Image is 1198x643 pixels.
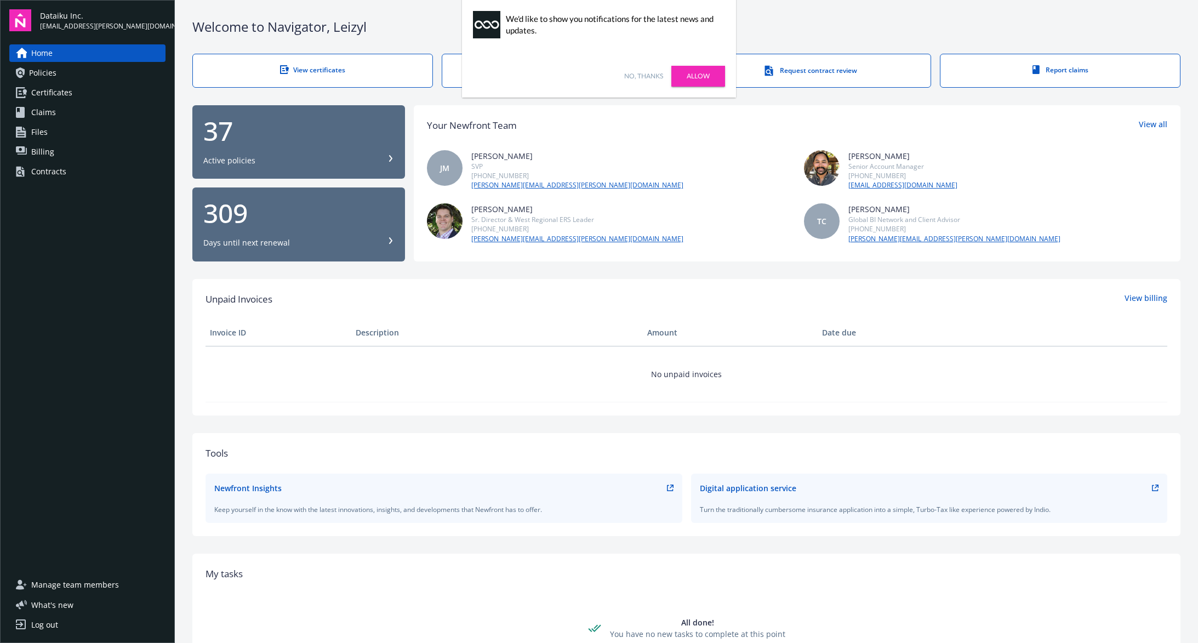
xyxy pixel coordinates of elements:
a: Claims [9,104,166,121]
button: 309Days until next renewal [192,187,405,261]
button: 37Active policies [192,105,405,179]
span: Files [31,123,48,141]
img: navigator-logo.svg [9,9,31,31]
span: Unpaid Invoices [206,292,272,306]
a: Home [9,44,166,62]
span: Manage team members [31,576,119,594]
div: [PHONE_NUMBER] [471,224,683,234]
span: Claims [31,104,56,121]
div: Active policies [203,155,255,166]
div: Keep yourself in the know with the latest innovations, insights, and developments that Newfront h... [214,505,674,514]
a: Allow [671,66,725,87]
a: [EMAIL_ADDRESS][DOMAIN_NAME] [848,180,957,190]
div: [PHONE_NUMBER] [848,224,1060,234]
div: Report claims [962,65,1158,75]
div: Log out [31,616,58,634]
span: What ' s new [31,599,73,611]
div: Your Newfront Team [427,118,517,133]
a: Request contract review [691,54,932,88]
div: Senior Account Manager [848,162,957,171]
th: Amount [643,320,818,346]
div: Digital application service [700,482,796,494]
div: [PERSON_NAME] [848,150,957,162]
a: Policies [9,64,166,82]
span: Policies [29,64,56,82]
a: View certificates [192,54,433,88]
div: SVP [471,162,683,171]
span: JM [440,162,449,174]
td: No unpaid invoices [206,346,1167,402]
th: Invoice ID [206,320,351,346]
div: 309 [203,200,394,226]
span: TC [817,215,826,227]
a: View auto IDs [442,54,682,88]
a: Certificates [9,84,166,101]
div: [PHONE_NUMBER] [471,171,683,180]
th: Date due [818,320,963,346]
div: My tasks [206,567,1167,581]
div: We'd like to show you notifications for the latest news and updates. [506,13,720,36]
span: Home [31,44,53,62]
a: Files [9,123,166,141]
th: Description [351,320,643,346]
span: Dataiku Inc. [40,10,166,21]
div: All done! [610,617,785,628]
a: Report claims [940,54,1180,88]
div: Newfront Insights [214,482,282,494]
div: [PERSON_NAME] [471,203,683,215]
span: [EMAIL_ADDRESS][PERSON_NAME][DOMAIN_NAME] [40,21,166,31]
a: [PERSON_NAME][EMAIL_ADDRESS][PERSON_NAME][DOMAIN_NAME] [471,180,683,190]
a: Contracts [9,163,166,180]
div: Welcome to Navigator , Leizyl [192,18,1180,36]
a: No, thanks [624,71,663,81]
span: Certificates [31,84,72,101]
a: [PERSON_NAME][EMAIL_ADDRESS][PERSON_NAME][DOMAIN_NAME] [471,234,683,244]
a: [PERSON_NAME][EMAIL_ADDRESS][PERSON_NAME][DOMAIN_NAME] [848,234,1060,244]
div: [PERSON_NAME] [471,150,683,162]
div: You have no new tasks to complete at this point [610,628,785,640]
span: Billing [31,143,54,161]
div: [PERSON_NAME] [848,203,1060,215]
a: View all [1139,118,1167,133]
button: Dataiku Inc.[EMAIL_ADDRESS][PERSON_NAME][DOMAIN_NAME] [40,9,166,31]
div: Global BI Network and Client Advisor [848,215,1060,224]
div: View certificates [215,65,410,75]
div: [PHONE_NUMBER] [848,171,957,180]
img: photo [427,203,463,239]
div: Tools [206,446,1167,460]
div: Days until next renewal [203,237,290,248]
div: Sr. Director & West Regional ERS Leader [471,215,683,224]
a: Billing [9,143,166,161]
div: Request contract review [714,65,909,76]
div: 37 [203,118,394,144]
div: Turn the traditionally cumbersome insurance application into a simple, Turbo-Tax like experience ... [700,505,1159,514]
div: Contracts [31,163,66,180]
button: What's new [9,599,91,611]
a: View billing [1125,292,1167,306]
img: photo [804,150,840,186]
a: Manage team members [9,576,166,594]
